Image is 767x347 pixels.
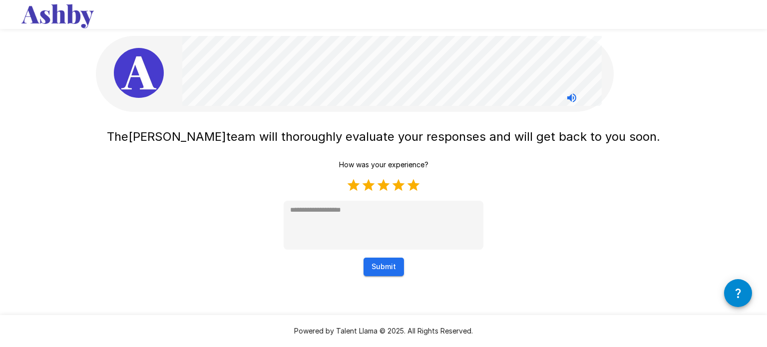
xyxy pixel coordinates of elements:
[128,129,226,144] span: [PERSON_NAME]
[364,258,404,276] button: Submit
[114,48,164,98] img: ashby_avatar.jpeg
[226,129,660,144] span: team will thoroughly evaluate your responses and will get back to you soon.
[562,88,582,108] button: Stop reading questions aloud
[107,129,128,144] span: The
[339,160,428,170] p: How was your experience?
[12,326,755,336] p: Powered by Talent Llama © 2025. All Rights Reserved.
